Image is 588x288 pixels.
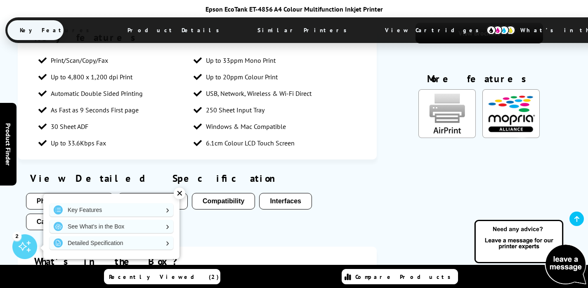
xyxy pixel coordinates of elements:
div: View Detailed Specification [26,172,369,185]
img: Mopria Certified [482,89,540,138]
span: Compare Products [355,273,455,281]
span: Up to 4,800 x 1,200 dpi Print [51,73,132,81]
div: More features [416,72,543,89]
a: Compare Products [342,269,458,284]
span: Product Finder [4,123,12,165]
span: 30 Sheet ADF [51,122,88,131]
div: Epson EcoTank ET-4856 A4 Colour Multifunction Inkjet Printer [5,5,583,13]
span: USB, Network, Wireless & Wi-Fi Direct [206,89,312,98]
span: As Fast as 9 Seconds First page [51,106,139,114]
button: Cartridges Included [26,214,109,230]
span: Print/Scan/Copy/Fax [51,56,108,64]
div: ✕ [174,188,185,199]
span: Similar Printers [245,20,364,40]
img: Open Live Chat window [472,219,588,286]
span: Up to 33.6Kbps Fax [51,139,106,147]
div: What's in the Box? [34,255,361,268]
span: Up to 20ppm Colour Print [206,73,278,81]
button: Compatibility [192,193,255,209]
a: Recently Viewed (2) [104,269,220,284]
a: KeyFeatureModal85 [418,131,476,140]
span: Key Features [7,20,106,40]
span: Product Details [115,20,236,40]
a: KeyFeatureModal324 [482,131,540,140]
button: Interfaces [259,193,312,209]
span: 6.1cm Colour LCD Touch Screen [206,139,295,147]
img: AirPrint [418,89,476,138]
div: 2 [12,231,21,240]
span: View Cartridges [373,19,499,41]
img: cmyk-icon.svg [486,26,515,35]
span: Recently Viewed (2) [109,273,219,281]
span: Up to 33ppm Mono Print [206,56,276,64]
button: Physical/Dimensions [26,193,113,209]
a: Detailed Specification [50,236,173,250]
a: See What's in the Box [50,220,173,233]
span: Windows & Mac Compatible [206,122,286,131]
span: 250 Sheet Input Tray [206,106,264,114]
span: Automatic Double Sided Printing [51,89,143,98]
a: Key Features [50,203,173,217]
